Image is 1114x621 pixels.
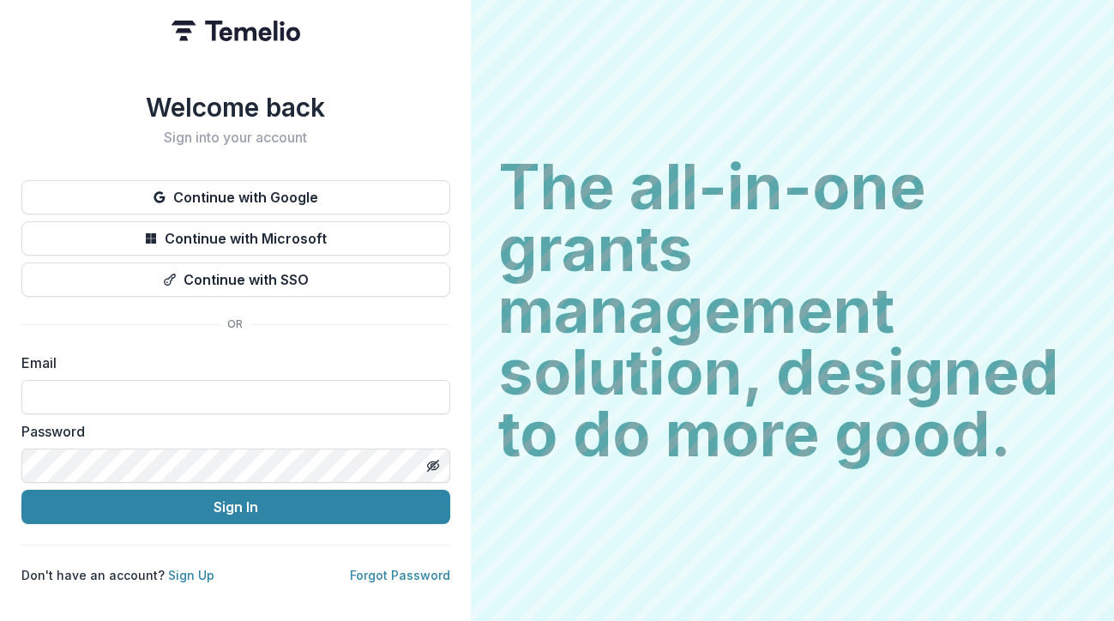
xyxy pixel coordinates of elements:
[21,92,450,123] h1: Welcome back
[172,21,300,41] img: Temelio
[21,180,450,214] button: Continue with Google
[21,130,450,146] h2: Sign into your account
[350,568,450,582] a: Forgot Password
[419,452,447,479] button: Toggle password visibility
[21,421,440,442] label: Password
[21,262,450,297] button: Continue with SSO
[21,566,214,584] p: Don't have an account?
[168,568,214,582] a: Sign Up
[21,490,450,524] button: Sign In
[21,221,450,256] button: Continue with Microsoft
[21,353,440,373] label: Email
